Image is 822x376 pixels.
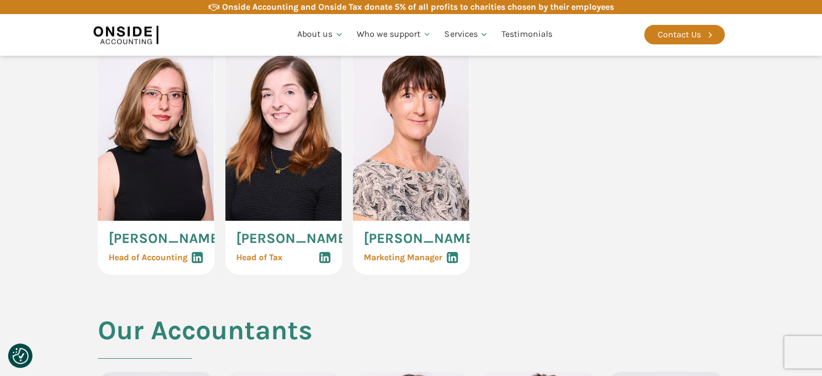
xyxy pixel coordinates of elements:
a: Services [438,16,495,53]
a: About us [291,16,350,53]
img: Onside Accounting [93,22,158,47]
span: Head of Tax [236,253,283,262]
span: [PERSON_NAME] [236,232,351,246]
a: Who we support [350,16,438,53]
span: [PERSON_NAME] [364,232,478,246]
span: [PERSON_NAME] [109,232,223,246]
h2: Our Accountants [98,315,312,372]
span: Marketing Manager [364,253,442,262]
div: Contact Us [658,28,701,42]
img: Revisit consent button [12,348,29,364]
button: Consent Preferences [12,348,29,364]
a: Testimonials [495,16,559,53]
a: Contact Us [644,25,725,44]
span: Head of Accounting [109,253,188,262]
